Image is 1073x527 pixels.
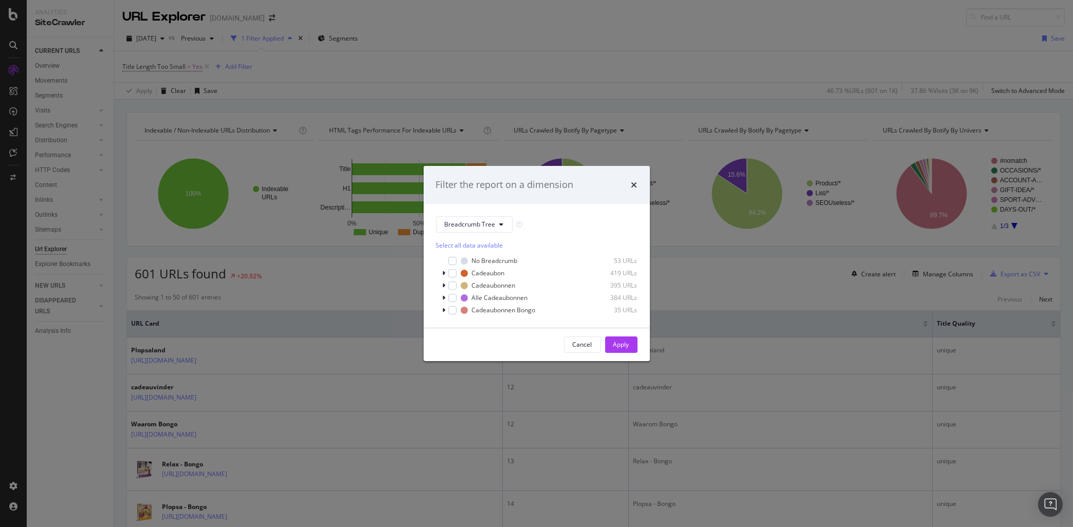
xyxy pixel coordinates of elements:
[472,293,528,302] div: Alle Cadeaubonnen
[631,178,638,192] div: times
[587,306,638,314] div: 35 URLs
[564,336,601,353] button: Cancel
[613,340,629,349] div: Apply
[436,178,574,192] div: Filter the report on a dimension
[436,216,513,233] button: Breadcrumb Tree
[445,220,496,229] span: Breadcrumb Tree
[472,306,536,314] div: Cadeaubonnen Bongo
[472,256,518,265] div: No Breadcrumb
[587,269,638,277] div: 419 URLs
[424,166,650,361] div: modal
[587,293,638,302] div: 384 URLs
[605,336,638,353] button: Apply
[436,241,638,250] div: Select all data available
[1038,492,1063,517] div: Open Intercom Messenger
[587,256,638,265] div: 53 URLs
[472,281,516,290] div: Cadeaubonnen
[472,269,505,277] div: Cadeaubon
[573,340,592,349] div: Cancel
[587,281,638,290] div: 395 URLs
